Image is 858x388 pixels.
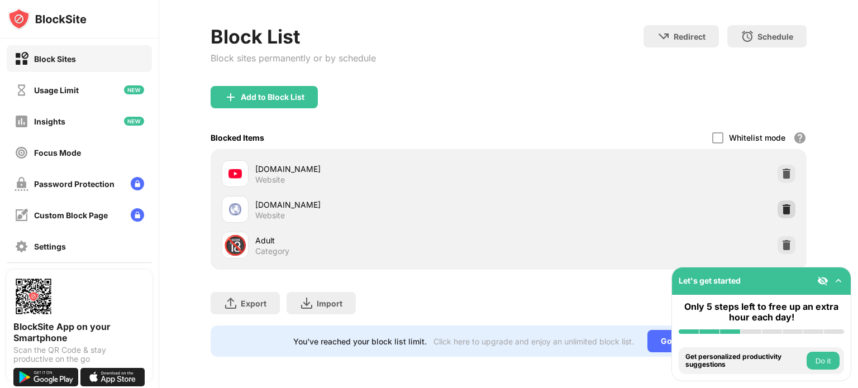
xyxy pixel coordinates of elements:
div: Settings [34,242,66,251]
div: Block Sites [34,54,76,64]
div: Category [255,246,289,256]
div: BlockSite App on your Smartphone [13,321,145,343]
img: lock-menu.svg [131,177,144,190]
div: You’ve reached your block list limit. [293,337,427,346]
img: download-on-the-app-store.svg [80,368,145,386]
img: lock-menu.svg [131,208,144,222]
div: Click here to upgrade and enjoy an unlimited block list. [433,337,634,346]
div: Add to Block List [241,93,304,102]
div: [DOMAIN_NAME] [255,163,508,175]
div: Website [255,175,285,185]
div: Go Unlimited [647,330,724,352]
div: Usage Limit [34,85,79,95]
div: Focus Mode [34,148,81,157]
div: Website [255,210,285,221]
button: Do it [807,352,840,370]
img: eye-not-visible.svg [817,275,828,286]
div: Get personalized productivity suggestions [685,353,804,369]
div: Whitelist mode [729,133,785,142]
div: Only 5 steps left to free up an extra hour each day! [679,301,844,323]
img: new-icon.svg [124,85,144,94]
img: insights-off.svg [15,114,28,128]
img: block-on.svg [15,52,28,66]
div: Export [241,299,266,308]
div: [DOMAIN_NAME] [255,199,508,210]
div: Password Protection [34,179,115,189]
div: Scan the QR Code & stay productive on the go [13,346,145,363]
div: Import [317,299,342,308]
div: Schedule [757,32,793,41]
div: Let's get started [679,276,741,285]
img: favicons [228,167,242,180]
img: omni-setup-toggle.svg [833,275,844,286]
img: new-icon.svg [124,117,144,126]
div: Redirect [674,32,706,41]
div: 🔞 [223,234,247,257]
div: Insights [34,117,65,126]
img: options-page-qr-code.png [13,276,54,317]
img: logo-blocksite.svg [8,8,87,30]
div: Block List [211,25,376,48]
img: password-protection-off.svg [15,177,28,191]
div: Blocked Items [211,133,264,142]
div: Adult [255,234,508,246]
img: get-it-on-google-play.svg [13,368,78,386]
div: Custom Block Page [34,210,108,220]
img: favicons [228,203,242,216]
img: time-usage-off.svg [15,83,28,97]
img: customize-block-page-off.svg [15,208,28,222]
div: Block sites permanently or by schedule [211,52,376,64]
img: focus-off.svg [15,146,28,160]
img: settings-off.svg [15,239,28,253]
